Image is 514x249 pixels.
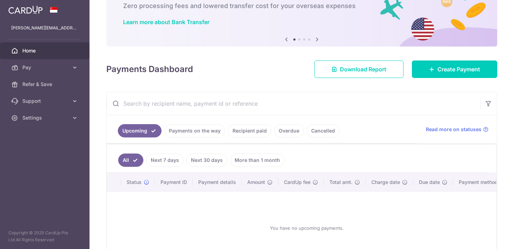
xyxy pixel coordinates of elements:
th: Payment ID [155,173,193,191]
img: CardUp [8,6,43,14]
a: All [118,154,143,167]
th: Payment method [453,173,506,191]
span: Amount [247,179,265,186]
a: Next 7 days [146,154,184,167]
span: Home [22,47,69,54]
p: [PERSON_NAME][EMAIL_ADDRESS][DOMAIN_NAME] [11,24,78,31]
a: Read more on statuses [426,126,488,133]
th: Payment details [193,173,242,191]
span: CardUp fee [284,179,310,186]
h4: Payments Dashboard [106,63,193,76]
a: Recipient paid [228,124,271,137]
input: Search by recipient name, payment id or reference [107,92,480,115]
a: Overdue [274,124,304,137]
a: More than 1 month [230,154,285,167]
a: Cancelled [307,124,340,137]
h6: Zero processing fees and lowered transfer cost for your overseas expenses [123,2,480,10]
a: Create Payment [412,61,497,78]
a: Next 30 days [186,154,227,167]
span: Refer & Save [22,81,69,88]
span: Support [22,98,69,105]
span: Settings [22,114,69,121]
span: Charge date [371,179,400,186]
a: Learn more about Bank Transfer [123,19,209,26]
span: Status [127,179,142,186]
span: Total amt. [329,179,352,186]
span: Download Report [340,65,386,73]
a: Payments on the way [164,124,225,137]
span: Due date [419,179,440,186]
a: Download Report [314,61,404,78]
span: Create Payment [437,65,480,73]
span: Pay [22,64,69,71]
span: Read more on statuses [426,126,481,133]
a: Upcoming [118,124,162,137]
